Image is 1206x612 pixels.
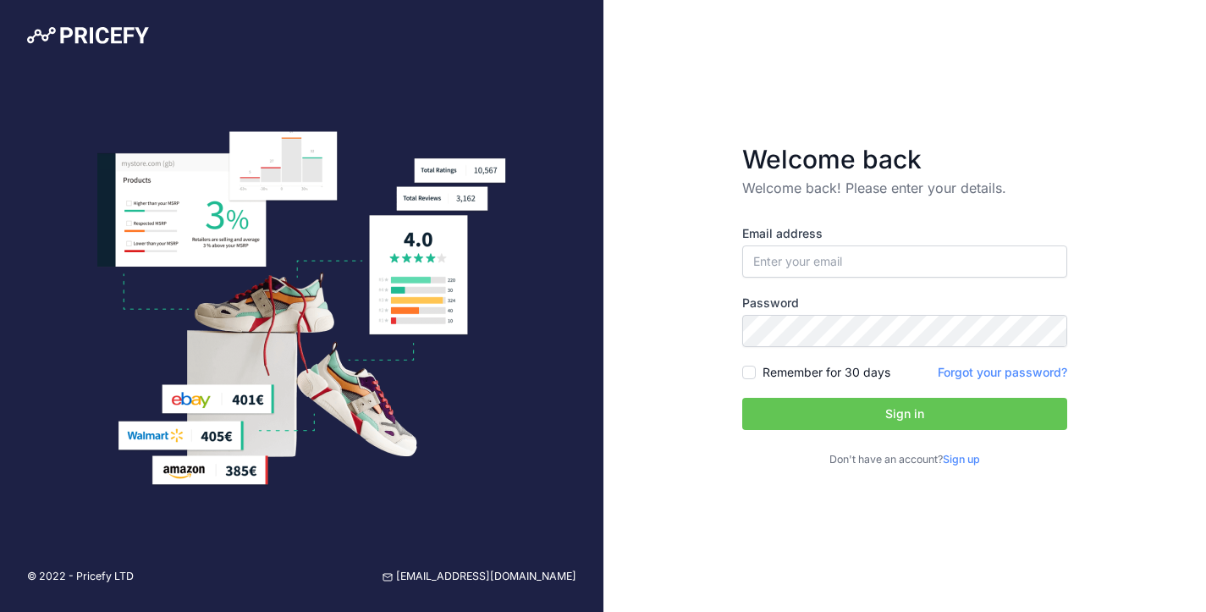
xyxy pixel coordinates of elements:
p: Welcome back! Please enter your details. [742,178,1067,198]
input: Enter your email [742,245,1067,278]
label: Password [742,295,1067,312]
button: Sign in [742,398,1067,430]
a: Sign up [943,453,980,466]
a: [EMAIL_ADDRESS][DOMAIN_NAME] [383,569,576,585]
a: Forgot your password? [938,365,1067,379]
h3: Welcome back [742,144,1067,174]
img: Pricefy [27,27,149,44]
label: Email address [742,225,1067,242]
label: Remember for 30 days [763,364,890,381]
p: © 2022 - Pricefy LTD [27,569,134,585]
p: Don't have an account? [742,452,1067,468]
